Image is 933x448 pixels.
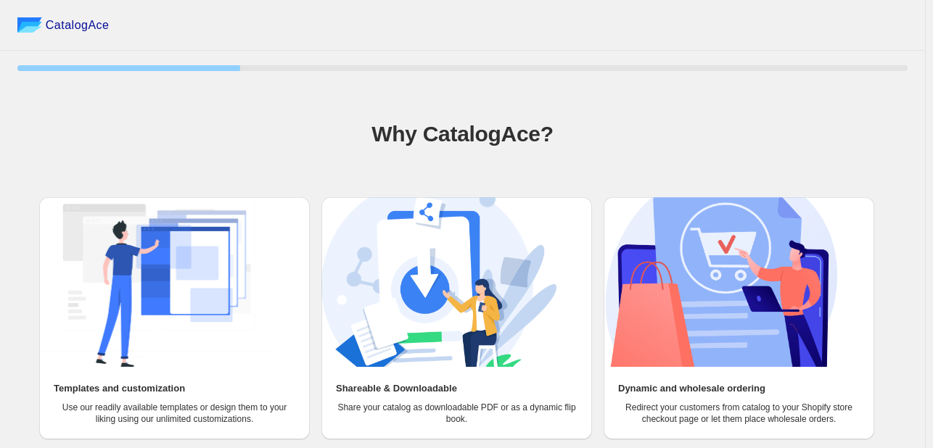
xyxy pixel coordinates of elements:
[17,17,42,33] img: catalog ace
[17,120,908,149] h1: Why CatalogAce?
[336,402,578,425] p: Share your catalog as downloadable PDF or as a dynamic flip book.
[604,197,839,367] img: Dynamic and wholesale ordering
[336,381,457,396] h2: Shareable & Downloadable
[39,197,274,367] img: Templates and customization
[321,197,556,367] img: Shareable & Downloadable
[618,381,765,396] h2: Dynamic and wholesale ordering
[54,402,295,425] p: Use our readily available templates or design them to your liking using our unlimited customizati...
[618,402,860,425] p: Redirect your customers from catalog to your Shopify store checkout page or let them place wholes...
[46,18,110,33] span: CatalogAce
[54,381,185,396] h2: Templates and customization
